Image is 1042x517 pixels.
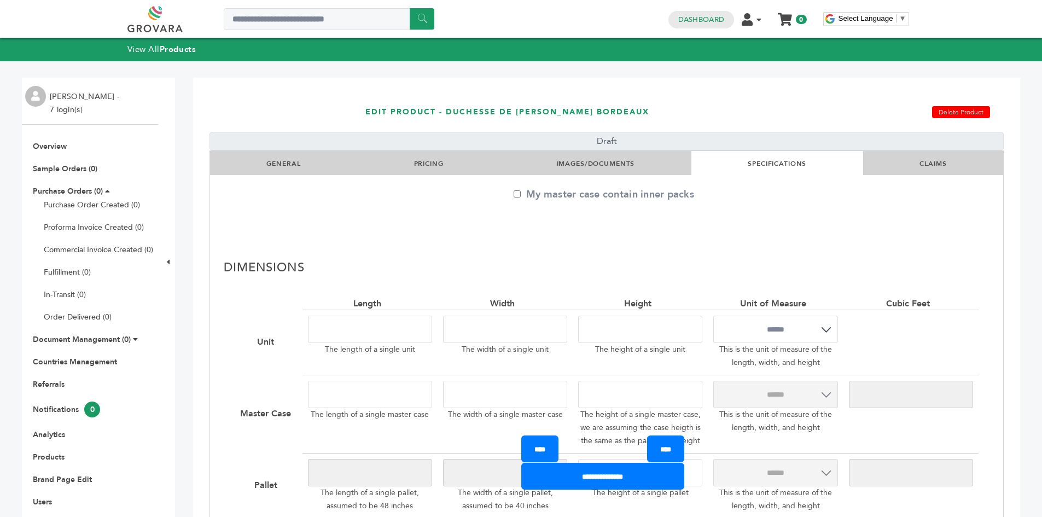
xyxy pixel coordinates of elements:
div: Width [490,298,520,310]
div: Unit of Measure [740,298,812,310]
span: 0 [84,402,100,417]
p: The height of a single unit [578,343,702,356]
div: Cubic Feet [886,298,935,310]
p: The length of a single master case [308,408,432,421]
p: The width of a single pallet, assumed to be 40 inches [443,486,567,513]
a: Select Language​ [839,14,906,22]
a: Countries Management [33,357,117,367]
a: GENERAL [266,159,300,168]
p: The height of a single master case, we are assuming the case heigth is the same as the pallet lay... [578,408,702,448]
input: Search a product or brand... [224,8,434,30]
a: Commercial Invoice Created (0) [44,245,153,255]
h2: Dimensions [224,260,989,281]
a: Delete Product [932,106,990,118]
div: Height [624,298,657,310]
a: PRICING [414,159,444,168]
p: This is the unit of measure of the length, width, and height [713,486,837,513]
a: SPECIFICATIONS [748,159,806,168]
input: My master case contain inner packs [514,190,521,197]
span: ▼ [899,14,906,22]
div: Unit [257,336,280,348]
p: The height of a single pallet [578,486,702,499]
a: Order Delivered (0) [44,312,112,322]
a: Referrals [33,379,65,390]
a: Dashboard [678,15,724,25]
a: Products [33,452,65,462]
div: Length [353,298,387,310]
p: This is the unit of measure of the length, width, and height [713,343,837,369]
p: The length of a single unit [308,343,432,356]
p: The length of a single pallet, assumed to be 48 inches [308,486,432,513]
a: View AllProducts [127,44,196,55]
a: IMAGES/DOCUMENTS [557,159,635,168]
span: Select Language [839,14,893,22]
a: Users [33,497,52,507]
div: Draft [209,132,1004,150]
a: Overview [33,141,67,152]
a: In-Transit (0) [44,289,86,300]
a: Proforma Invoice Created (0) [44,222,144,233]
label: My master case contain inner packs [514,188,694,201]
div: Pallet [254,479,283,491]
a: Brand Page Edit [33,474,92,485]
h1: EDIT PRODUCT - DUCHESSE DE [PERSON_NAME] BORDEAUX [365,92,762,132]
li: [PERSON_NAME] - 7 login(s) [50,90,122,117]
span: 0 [796,15,806,24]
p: This is the unit of measure of the length, width, and height [713,408,837,434]
p: The width of a single master case [443,408,567,421]
a: Fulfillment (0) [44,267,91,277]
a: Sample Orders (0) [33,164,97,174]
a: Document Management (0) [33,334,131,345]
div: Master Case [240,408,296,420]
strong: Products [160,44,196,55]
a: CLAIMS [919,159,946,168]
a: My Cart [778,10,791,21]
img: profile.png [25,86,46,107]
a: Analytics [33,429,65,440]
a: Notifications0 [33,404,100,415]
a: Purchase Order Created (0) [44,200,140,210]
p: The width of a single unit [443,343,567,356]
a: Purchase Orders (0) [33,186,103,196]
